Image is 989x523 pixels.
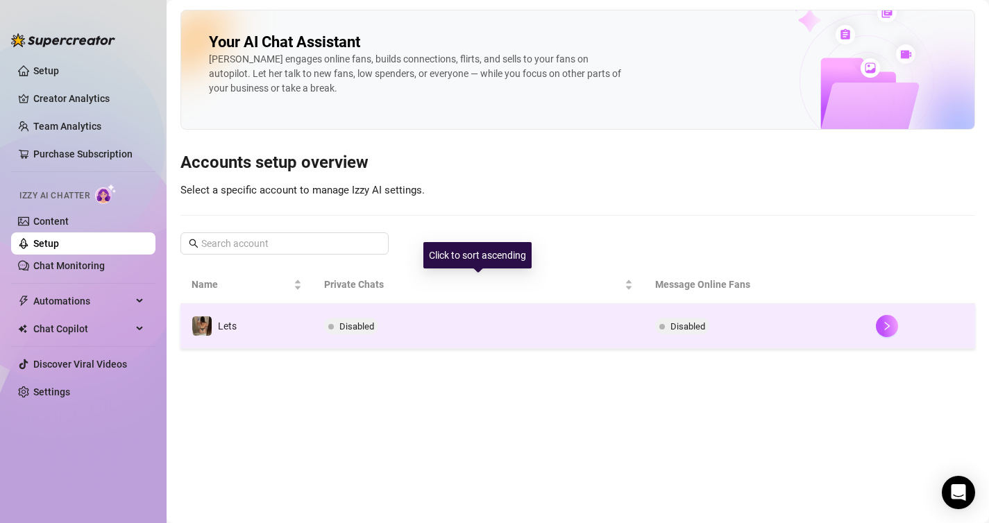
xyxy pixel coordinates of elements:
[180,152,975,174] h3: Accounts setup overview
[33,216,69,227] a: Content
[33,65,59,76] a: Setup
[33,290,132,312] span: Automations
[423,242,532,268] div: Click to sort ascending
[33,318,132,340] span: Chat Copilot
[942,476,975,509] div: Open Intercom Messenger
[33,121,101,132] a: Team Analytics
[18,295,29,307] span: thunderbolt
[33,359,127,370] a: Discover Viral Videos
[324,277,622,292] span: Private Chats
[33,238,59,249] a: Setup
[192,316,212,336] img: Lets
[339,321,374,332] span: Disabled
[11,33,115,47] img: logo-BBDzfeDw.svg
[201,236,369,251] input: Search account
[33,87,144,110] a: Creator Analytics
[670,321,705,332] span: Disabled
[189,239,198,248] span: search
[209,33,360,52] h2: Your AI Chat Assistant
[19,189,90,203] span: Izzy AI Chatter
[180,266,313,304] th: Name
[882,321,892,331] span: right
[192,277,291,292] span: Name
[313,266,644,304] th: Private Chats
[33,386,70,397] a: Settings
[18,324,27,334] img: Chat Copilot
[95,184,117,204] img: AI Chatter
[33,143,144,165] a: Purchase Subscription
[180,184,425,196] span: Select a specific account to manage Izzy AI settings.
[876,315,898,337] button: right
[644,266,865,304] th: Message Online Fans
[218,320,237,332] span: Lets
[209,52,625,96] div: [PERSON_NAME] engages online fans, builds connections, flirts, and sells to your fans on autopilo...
[33,260,105,271] a: Chat Monitoring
